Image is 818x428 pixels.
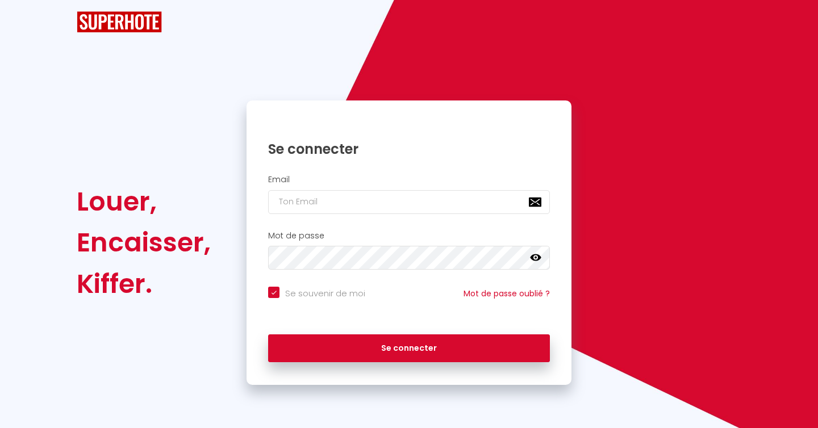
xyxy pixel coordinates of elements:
button: Se connecter [268,334,550,363]
div: Kiffer. [77,263,211,304]
div: Encaisser, [77,222,211,263]
h2: Mot de passe [268,231,550,241]
h1: Se connecter [268,140,550,158]
h2: Email [268,175,550,184]
img: SuperHote logo [77,11,162,32]
input: Ton Email [268,190,550,214]
div: Louer, [77,181,211,222]
a: Mot de passe oublié ? [464,288,550,299]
